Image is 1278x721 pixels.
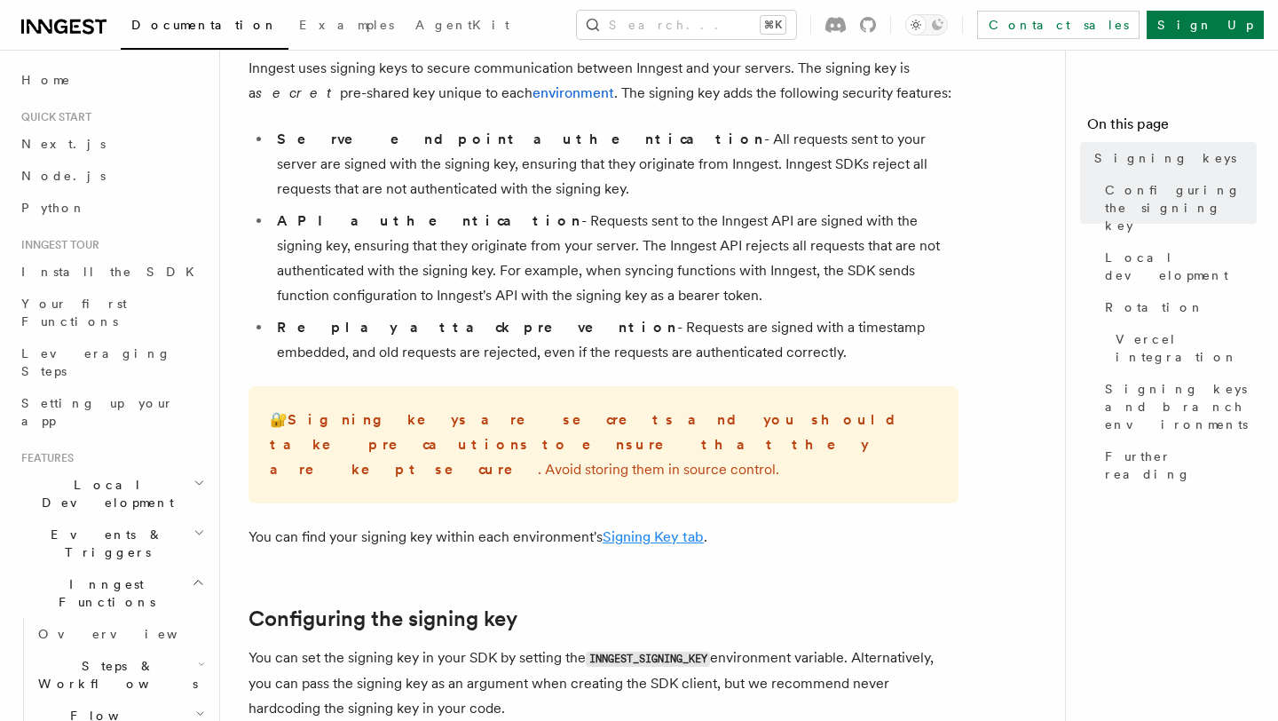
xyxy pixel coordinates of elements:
a: Configuring the signing key [1098,174,1257,242]
a: Python [14,192,209,224]
span: Rotation [1105,298,1204,316]
a: Setting up your app [14,387,209,437]
li: - Requests are signed with a timestamp embedded, and old requests are rejected, even if the reque... [272,315,958,365]
p: 🔐 . Avoid storing them in source control. [270,408,937,482]
a: Configuring the signing key [248,606,517,631]
a: Home [14,64,209,96]
li: - Requests sent to the Inngest API are signed with the signing key, ensuring that they originate ... [272,209,958,308]
a: Sign Up [1147,11,1264,39]
span: Home [21,71,71,89]
a: Leveraging Steps [14,337,209,387]
span: Python [21,201,86,215]
a: AgentKit [405,5,520,48]
span: Signing keys [1094,149,1236,167]
p: You can set the signing key in your SDK by setting the environment variable. Alternatively, you c... [248,646,958,721]
em: secret [256,84,340,101]
button: Inngest Functions [14,568,209,618]
span: Configuring the signing key [1105,181,1257,234]
a: Contact sales [977,11,1140,39]
a: Next.js [14,128,209,160]
kbd: ⌘K [761,16,785,34]
span: Steps & Workflows [31,657,198,693]
a: Documentation [121,5,288,50]
span: Inngest tour [14,238,99,252]
a: Further reading [1098,440,1257,490]
span: Your first Functions [21,297,127,329]
li: - All requests sent to your server are signed with the signing key, ensuring that they originate ... [272,127,958,202]
span: Inngest Functions [14,575,192,611]
span: Setting up your app [21,396,174,428]
span: Node.js [21,169,106,183]
button: Events & Triggers [14,519,209,568]
h4: On this page [1087,114,1257,142]
p: Inngest uses signing keys to secure communication between Inngest and your servers. The signing k... [248,56,958,106]
a: Signing keys [1087,142,1257,174]
span: Install the SDK [21,265,205,279]
p: You can find your signing key within each environment's . [248,525,958,550]
a: environment [532,84,614,101]
a: Examples [288,5,405,48]
span: Vercel integration [1116,330,1257,366]
span: Quick start [14,110,91,124]
a: Vercel integration [1108,323,1257,373]
a: Signing keys and branch environments [1098,373,1257,440]
a: Overview [31,618,209,650]
span: Local Development [14,476,193,511]
button: Steps & Workflows [31,650,209,700]
a: Install the SDK [14,256,209,288]
strong: Serve endpoint authentication [277,131,764,147]
strong: Signing keys are secrets and you should take precautions to ensure that they are kept secure [270,411,910,478]
button: Search...⌘K [577,11,796,39]
span: Examples [299,18,394,32]
span: Features [14,451,74,465]
a: Local development [1098,242,1257,291]
span: Events & Triggers [14,526,193,561]
code: INNGEST_SIGNING_KEY [586,652,710,667]
strong: Replay attack prevention [277,319,677,336]
span: AgentKit [415,18,509,32]
a: Rotation [1098,291,1257,323]
span: Further reading [1105,448,1257,483]
span: Documentation [131,18,278,32]
span: Overview [38,627,221,641]
a: Signing Key tab [603,528,704,545]
a: Node.js [14,160,209,192]
strong: API authentication [277,212,581,229]
span: Local development [1105,249,1257,284]
span: Signing keys and branch environments [1105,380,1257,433]
span: Leveraging Steps [21,346,171,378]
a: Your first Functions [14,288,209,337]
button: Local Development [14,469,209,519]
button: Toggle dark mode [905,14,948,36]
span: Next.js [21,137,106,151]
